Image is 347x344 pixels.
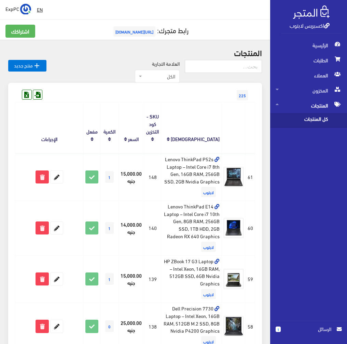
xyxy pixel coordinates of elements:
td: 15,000.00 جنيه [119,153,144,201]
span: 0 [105,320,114,332]
a: كل المنتجات [270,113,347,128]
span: الطلبات [276,53,342,68]
a: EN [34,3,45,16]
a: مفعل [86,126,98,136]
span: 225 [237,90,248,100]
img: . [293,5,330,19]
td: Lenovo ThinkPad E14 Laptop – Intel Core i7 10th Gen, 8GB RAM, 256GB SSD, 1TB HDD, 2GB Radeon RX 6... [161,201,222,255]
span: المخزون [276,83,342,98]
a: العملاء [270,68,347,83]
td: 61 [246,153,255,201]
u: EN [37,5,43,14]
a: منتج جديد [8,60,46,72]
span: كل المنتجات [276,113,328,128]
span: العملاء [276,68,342,83]
td: 14,000.00 جنيه [119,201,144,255]
img: lenovo-thinkpad-e14-laptop-intel-core-i7-10th-gen-8gb-ram-256gb-ssd-1tb-hdd-2gb-radeon-rx-640-gra... [223,218,244,238]
span: الرسائل [286,325,331,333]
td: 15,000.00 جنيه [119,255,144,303]
td: 59 [246,255,255,303]
a: 1 الرسائل [276,325,342,340]
th: الإجراءات [15,102,84,153]
span: المنتجات [276,98,342,113]
a: الطلبات [270,53,347,68]
span: 1 [105,171,114,183]
i:  [33,62,41,70]
a: رابط متجرك:[URL][DOMAIN_NAME] [112,24,189,36]
label: العلامة التجارية [152,60,180,67]
a: السعر [128,134,139,143]
span: لابتوب [201,242,216,252]
span: [URL][DOMAIN_NAME] [113,26,155,37]
span: الرئيسية [276,38,342,53]
td: 139 [144,255,161,303]
a: اشتراكك [5,25,35,38]
span: 1 [276,327,281,332]
span: الكل [143,73,175,80]
img: ... [20,4,31,15]
a: المنتجات [270,98,347,113]
td: 60 [246,201,255,255]
img: dell-precision-7730-laptop-intel-xeon-16gb-ram-512gb-m2-ssd-8gb-nvidia-p4200-graphics.jpg [223,316,244,336]
td: HP ZBook 17 G3 Laptop – Intel Xeon, 16GB RAM, 512GB SSD, 6GB Nvidia Graphics [161,255,222,303]
span: الكل [135,70,180,83]
h2: المنتجات [8,48,262,57]
a: اكسبريس لابتوب [290,20,330,30]
a: الكمية [103,126,115,136]
span: لابتوب [201,289,216,299]
a: الرئيسية [270,38,347,53]
iframe: Drift Widget Chat Controller [8,297,34,323]
a: [DEMOGRAPHIC_DATA] [171,134,220,143]
td: 148 [144,153,161,201]
span: 1 [105,222,114,234]
a: المخزون [270,83,347,98]
span: لابتوب [201,187,216,197]
span: ExpPC [5,4,19,13]
a: ... ExpPC [5,3,31,14]
a: SKU - كود التخزين [146,111,159,136]
img: lenovo-thinkpad-p52s-laptop-intel-core-i7-8th-gen-16gb-ram-256gb-ssd-2gb-nvidia-graphics.jpg [223,167,244,187]
td: 140 [144,201,161,255]
span: 1 [105,273,114,285]
img: hp-zbook-17-g3-laptop-intel-xeon-16gb-ram-512gb-ssd-6gb-nvidia-graphics.jpg [223,269,244,289]
td: Lenovo ThinkPad P52s Laptop – Intel Core i7 8th Gen, 16GB RAM, 256GB SSD, 2GB Nvidia Graphics [161,153,222,201]
input: بحث... [185,60,262,73]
